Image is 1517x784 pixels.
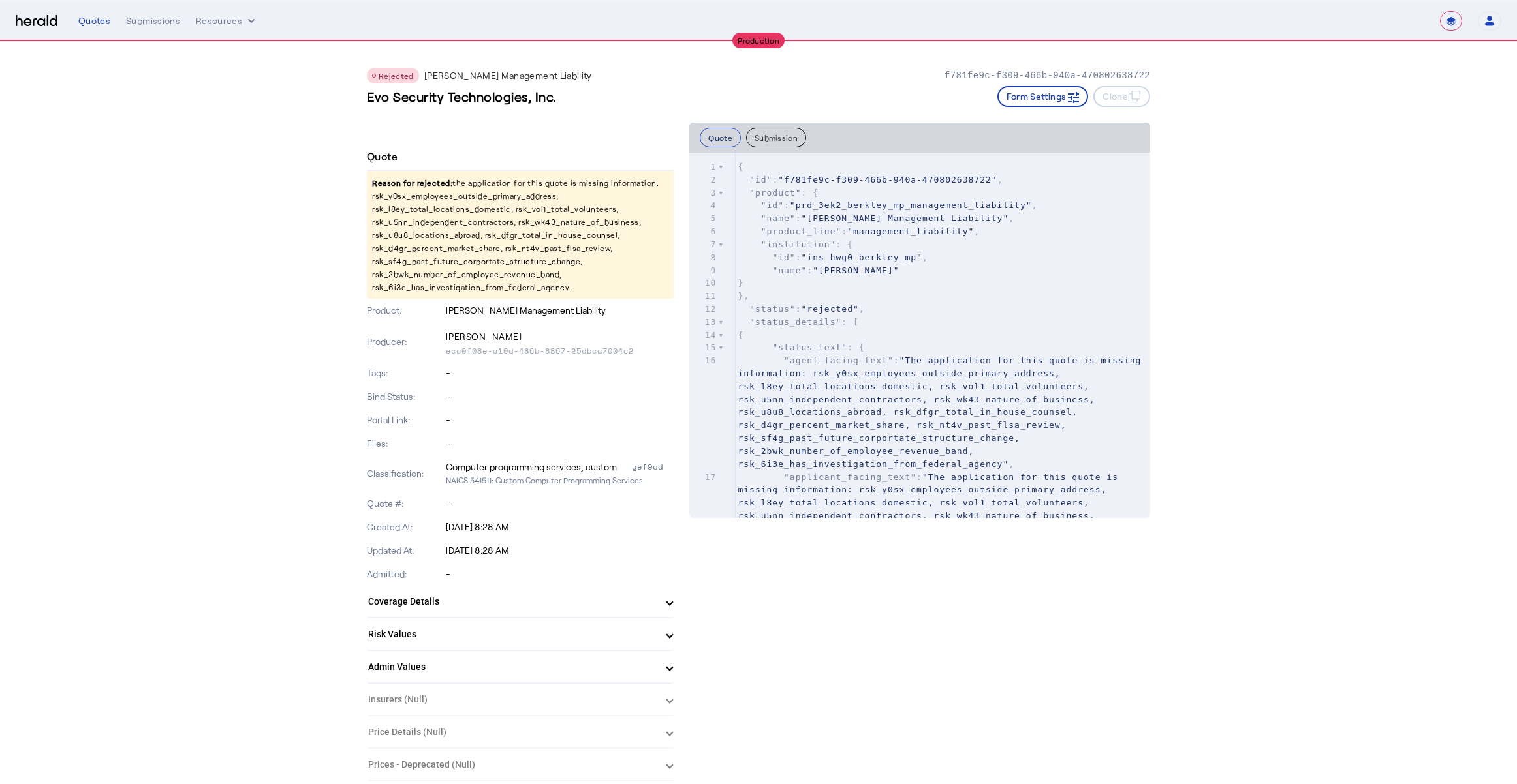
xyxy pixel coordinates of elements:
[738,317,858,327] span: : [
[379,71,414,80] span: Rejected
[772,265,807,275] span: "name"
[738,175,1003,185] span: : ,
[689,329,718,342] div: 14
[446,520,674,534] p: [DATE] 8:28 AM
[738,162,743,172] span: {
[738,213,1014,223] span: : ,
[738,252,928,262] span: : ,
[689,212,718,225] div: 5
[689,264,718,277] div: 9
[367,437,443,450] p: Files:
[368,595,657,609] mat-panel-title: Coverage Details
[368,627,657,641] mat-panel-title: Risk Values
[738,330,743,340] span: {
[738,472,1123,586] span: "The application for this quote is missing information: rsk_y0sx_employees_outside_primary_addres...
[446,414,674,427] p: -
[813,265,899,275] span: "[PERSON_NAME]"
[778,175,997,185] span: "f781fe9c-f309-466b-940a-470802638722"
[446,460,617,474] div: Computer programming services, custom
[761,239,836,249] span: "institution"
[367,390,443,403] p: Bind Status:
[738,355,1147,469] span: "The application for this quote is missing information: rsk_y0sx_employees_outside_primary_addres...
[847,226,974,236] span: "management_liability"
[738,188,819,198] span: : {
[689,277,718,290] div: 10
[772,252,795,262] span: "id"
[738,278,743,288] span: }
[689,290,718,303] div: 11
[749,188,801,198] span: "product"
[367,544,443,557] p: Updated At:
[78,14,110,27] div: Quotes
[367,87,557,106] h3: Evo Security Technologies, Inc.
[749,304,796,314] span: "status"
[700,128,741,147] button: Quote
[732,33,785,48] div: Production
[367,567,443,580] p: Admitted:
[424,69,592,82] p: [PERSON_NAME] Management Liability
[367,467,443,480] p: Classification:
[945,69,1150,82] p: f781fe9c-f309-466b-940a-470802638722
[997,86,1089,107] button: Form Settings
[367,497,443,510] p: Quote #:
[689,187,718,200] div: 3
[738,200,1037,210] span: : ,
[446,544,674,557] p: [DATE] 8:28 AM
[446,367,674,380] p: -
[689,173,718,187] div: 2
[689,316,718,329] div: 13
[746,128,806,147] button: Submission
[761,213,796,223] span: "name"
[367,586,674,617] mat-expansion-panel-header: Coverage Details
[126,14,180,27] div: Submissions
[367,414,443,427] p: Portal Link:
[1093,86,1150,107] button: Clone
[367,149,398,164] h4: Quote
[367,304,443,317] p: Product:
[689,354,718,367] div: 16
[761,200,784,210] span: "id"
[784,472,916,482] span: "applicant_facing_text"
[689,303,718,316] div: 12
[689,238,718,251] div: 7
[446,304,674,317] p: [PERSON_NAME] Management Liability
[367,367,443,380] p: Tags:
[16,15,57,27] img: Herald Logo
[738,342,864,352] span: : {
[749,317,841,327] span: "status_details"
[784,355,894,365] span: "agent_facing_text"
[761,226,842,236] span: "product_line"
[689,251,718,264] div: 8
[749,175,772,185] span: "id"
[738,239,853,249] span: : {
[367,335,443,348] p: Producer:
[367,651,674,682] mat-expansion-panel-header: Admin Values
[446,346,674,356] p: ecc0f08e-a10d-486b-8867-25dbca7004c2
[689,153,1150,518] herald-code-block: quote
[689,199,718,212] div: 4
[802,213,1009,223] span: "[PERSON_NAME] Management Liability"
[446,437,674,450] p: -
[446,390,674,403] p: -
[738,291,749,301] span: },
[772,342,847,352] span: "status_text"
[738,304,864,314] span: : ,
[738,355,1147,469] span: : ,
[367,618,674,650] mat-expansion-panel-header: Risk Values
[372,178,452,187] span: Reason for rejected:
[446,567,674,580] p: -
[802,304,859,314] span: "rejected"
[196,14,258,27] button: Resources dropdown menu
[367,171,674,299] p: the application for this quote is missing information: rsk_y0sx_employees_outside_primary_address...
[689,160,718,173] div: 1
[689,341,718,354] div: 15
[738,472,1123,586] span: :
[738,265,899,275] span: :
[368,660,657,674] mat-panel-title: Admin Values
[446,497,674,510] p: -
[689,225,718,238] div: 6
[689,471,718,484] div: 17
[446,327,674,346] p: [PERSON_NAME]
[446,474,674,487] p: NAICS 541511: Custom Computer Programming Services
[738,226,980,236] span: : ,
